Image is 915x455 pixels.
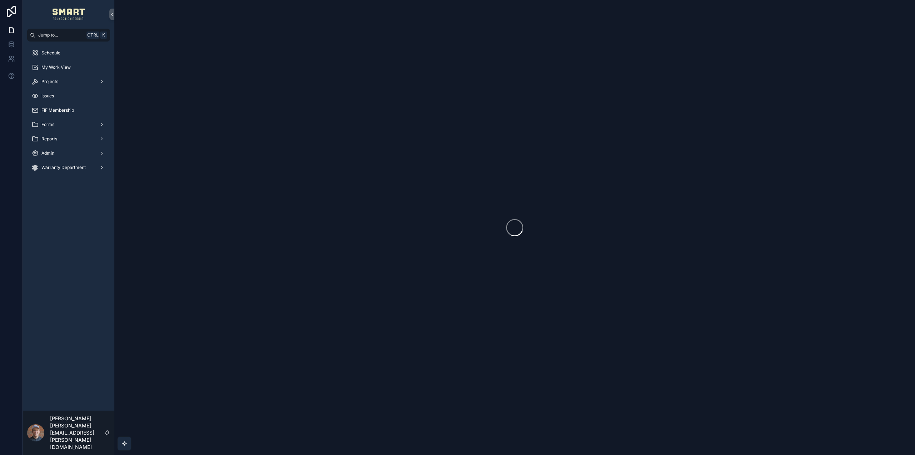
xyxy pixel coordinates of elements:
[50,415,104,451] p: [PERSON_NAME] [PERSON_NAME][EMAIL_ADDRESS][PERSON_NAME][DOMAIN_NAME]
[41,93,54,99] span: Issues
[41,107,74,113] span: FIF Membership
[27,161,110,174] a: Warranty Department
[27,118,110,131] a: Forms
[27,75,110,88] a: Projects
[41,150,54,156] span: Admin
[38,32,84,38] span: Jump to...
[27,147,110,160] a: Admin
[41,165,86,170] span: Warranty Department
[53,9,85,20] img: App logo
[41,50,60,56] span: Schedule
[27,47,110,59] a: Schedule
[86,32,99,39] span: Ctrl
[27,132,110,145] a: Reports
[41,136,57,142] span: Reports
[27,61,110,74] a: My Work View
[41,79,58,84] span: Projects
[27,104,110,117] a: FIF Membership
[101,32,107,38] span: K
[23,42,114,183] div: scrollable content
[41,122,54,127] span: Forms
[41,64,71,70] span: My Work View
[27,29,110,42] button: Jump to...CtrlK
[27,89,110,102] a: Issues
